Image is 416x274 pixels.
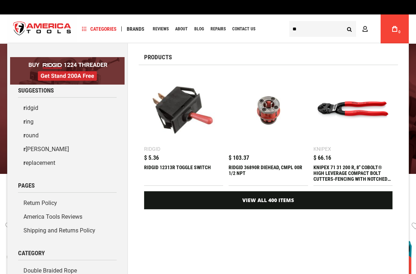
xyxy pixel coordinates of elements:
b: r [23,118,26,125]
a: RIDGID 12313R TOGGLE SWITCH Ridgid $ 5.36 RIDGID 12313R TOGGLE SWITCH [144,70,223,185]
a: Blog [191,24,207,34]
span: $ 103.37 [229,155,249,161]
a: store logo [7,16,77,43]
a: round [18,129,117,142]
div: Ridgid [144,146,160,151]
span: $ 66.16 [313,155,331,161]
a: Contact Us [229,24,259,34]
img: BOGO: Buy RIDGID® 1224 Threader, Get Stand 200A Free! [10,57,125,85]
div: RIDGID 12313R TOGGLE SWITCH [144,164,223,182]
img: RIDGID 36890R DIEHEAD, CMPL 00R 1/2 NPT [232,74,304,146]
span: Products [144,54,172,60]
b: r [23,146,26,153]
a: 0 [388,14,402,43]
img: RIDGID 12313R TOGGLE SWITCH [148,74,220,146]
a: RIDGID 36890R DIEHEAD, CMPL 00R 1/2 NPT $ 103.37 RIDGID 36890R DIEHEAD, CMPL 00R 1/2 NPT [229,70,308,185]
a: America Tools Reviews [18,210,117,224]
b: r [23,104,26,111]
div: SAME DAY SHIPPING [5,192,411,196]
button: Search [342,22,356,36]
a: Return Policy [18,196,117,210]
span: Categories [82,26,117,31]
a: Reviews [149,24,172,34]
a: BOGO: Buy RIDGID® 1224 Threader, Get Stand 200A Free! [10,57,125,63]
span: About [175,27,188,31]
p: Chat now [10,11,82,17]
a: ring [18,115,117,129]
a: KNIPEX 71 31 200 R, 8 Knipex $ 66.16 KNIPEX 71 31 200 R, 8" COBOLT® HIGH LEVERAGE COMPACT BOLT CU... [313,70,393,185]
span: Repairs [211,27,226,31]
a: About [172,24,191,34]
a: Brands [123,24,148,34]
img: KNIPEX 71 31 200 R, 8 [317,74,389,146]
img: America Tools [7,16,77,43]
span: Blog [194,27,204,31]
span: Brands [127,26,144,31]
span: Pages [18,183,35,189]
b: r [23,159,26,166]
span: 0 [398,30,400,34]
span: Suggestions [18,87,54,94]
a: replacement [18,156,117,170]
button: Open LiveChat chat widget [83,9,92,18]
a: Repairs [207,24,229,34]
span: Contact Us [232,27,255,31]
div: RIDGID 36890R DIEHEAD, CMPL 00R 1/2 NPT [229,164,308,182]
a: Categories [79,24,120,34]
span: $ 5.36 [144,155,159,161]
div: Featured [5,199,411,211]
a: ridgid [18,101,117,115]
a: Shipping and Returns Policy [18,224,117,237]
a: r[PERSON_NAME] [18,142,117,156]
span: Reviews [153,27,169,31]
div: Knipex [313,146,331,151]
a: View All 400 Items [144,191,393,209]
span: Category [18,250,45,256]
div: KNIPEX 71 31 200 R, 8 [313,164,393,182]
b: r [23,132,26,139]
